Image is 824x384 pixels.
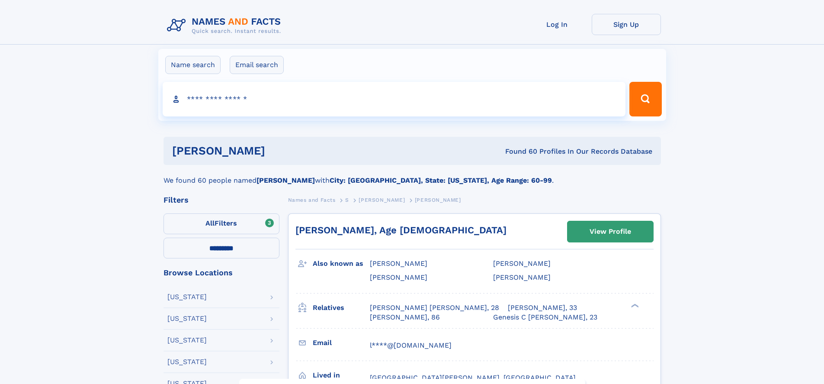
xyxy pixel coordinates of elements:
div: We found 60 people named with . [164,165,661,186]
button: Search Button [629,82,661,116]
div: View Profile [590,222,631,242]
label: Filters [164,213,279,234]
b: [PERSON_NAME] [256,176,315,184]
span: [PERSON_NAME] [359,197,405,203]
span: [PERSON_NAME] [415,197,461,203]
a: Sign Up [592,14,661,35]
div: Browse Locations [164,269,279,277]
div: [US_STATE] [167,315,207,322]
div: [US_STATE] [167,337,207,344]
h3: Lived in [313,368,370,383]
span: [PERSON_NAME] [370,273,427,281]
a: Names and Facts [288,194,336,205]
a: [PERSON_NAME], 86 [370,313,440,322]
span: [PERSON_NAME] [370,259,427,268]
div: [US_STATE] [167,358,207,365]
span: [PERSON_NAME] [493,259,551,268]
a: S [345,194,349,205]
h3: Email [313,336,370,350]
a: [PERSON_NAME], 33 [508,303,577,313]
a: Genesis C [PERSON_NAME], 23 [493,313,597,322]
span: [GEOGRAPHIC_DATA][PERSON_NAME], [GEOGRAPHIC_DATA] [370,374,576,382]
b: City: [GEOGRAPHIC_DATA], State: [US_STATE], Age Range: 60-99 [330,176,552,184]
h1: [PERSON_NAME] [172,145,385,156]
span: [PERSON_NAME] [493,273,551,281]
a: [PERSON_NAME] [359,194,405,205]
span: All [205,219,215,227]
a: View Profile [568,221,653,242]
label: Name search [165,56,221,74]
a: [PERSON_NAME] [PERSON_NAME], 28 [370,303,499,313]
span: S [345,197,349,203]
a: Log In [523,14,592,35]
input: search input [163,82,626,116]
div: Filters [164,196,279,204]
div: [US_STATE] [167,294,207,300]
div: ❯ [629,303,639,308]
a: [PERSON_NAME], Age [DEMOGRAPHIC_DATA] [295,225,507,236]
h3: Also known as [313,256,370,271]
img: Logo Names and Facts [164,14,288,37]
label: Email search [230,56,284,74]
div: Found 60 Profiles In Our Records Database [385,147,652,156]
h3: Relatives [313,300,370,315]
